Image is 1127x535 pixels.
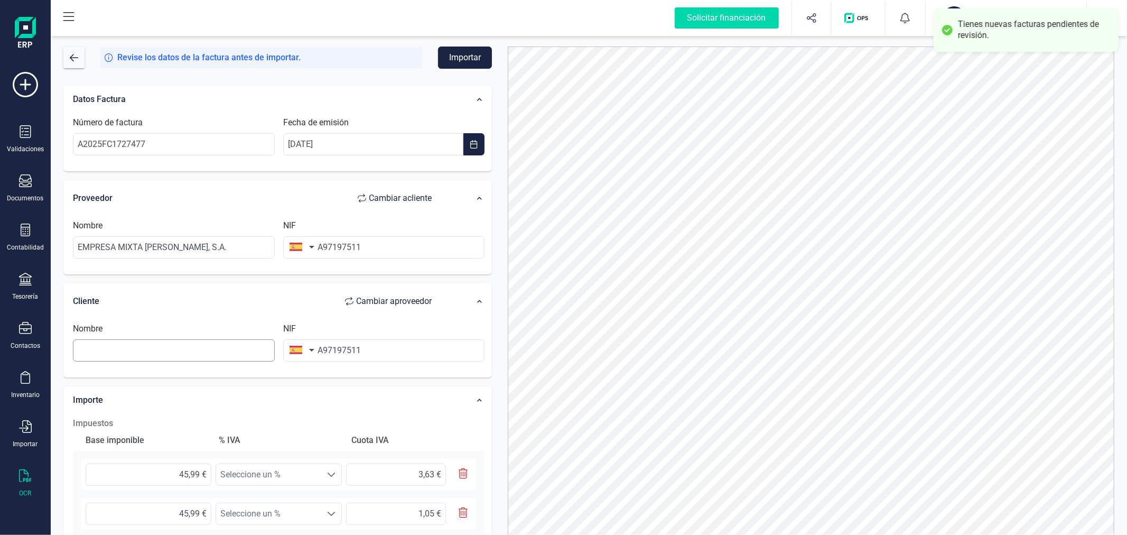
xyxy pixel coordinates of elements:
[73,417,485,430] h2: Impuestos
[13,292,39,301] div: Tesorería
[369,192,432,205] span: Cambiar a cliente
[13,440,38,448] div: Importar
[347,188,442,209] button: Cambiar acliente
[73,322,103,335] label: Nombre
[283,219,296,232] label: NIF
[7,145,44,153] div: Validaciones
[216,503,321,524] span: Seleccione un %
[68,88,448,111] div: Datos Factura
[346,464,446,486] input: 0,00 €
[20,489,32,497] div: OCR
[86,464,211,486] input: 0,00 €
[844,13,872,23] img: Logo de OPS
[7,243,44,252] div: Contabilidad
[73,291,442,312] div: Cliente
[81,430,210,451] div: Base imponible
[662,1,791,35] button: Solicitar financiación
[838,1,879,35] button: Logo de OPS
[15,17,36,51] img: Logo Finanedi
[356,295,432,308] span: Cambiar a proveedor
[11,342,40,350] div: Contactos
[283,322,296,335] label: NIF
[73,116,143,129] label: Número de factura
[346,503,446,525] input: 0,00 €
[216,464,321,485] span: Seleccione un %
[938,1,1074,35] button: NANACESTU URBANA SLXEVI MARCH WOLTÉS
[958,19,1111,41] div: Tienes nuevas facturas pendientes de revisión.
[215,430,343,451] div: % IVA
[73,395,103,405] span: Importe
[86,503,211,525] input: 0,00 €
[438,47,492,69] button: Importar
[675,7,779,29] div: Solicitar financiación
[943,6,966,30] div: NA
[11,391,40,399] div: Inventario
[7,194,44,202] div: Documentos
[334,291,442,312] button: Cambiar aproveedor
[117,51,301,64] span: Revise los datos de la factura antes de importar.
[283,116,349,129] label: Fecha de emisión
[73,188,442,209] div: Proveedor
[73,219,103,232] label: Nombre
[348,430,477,451] div: Cuota IVA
